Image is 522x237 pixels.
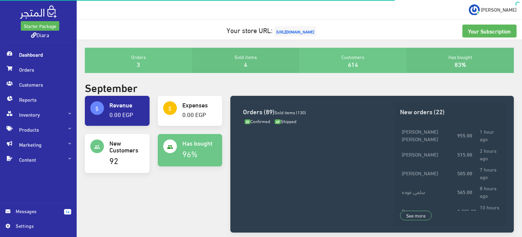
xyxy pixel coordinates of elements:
[21,21,59,31] a: Starter Package
[64,209,71,214] span: 14
[109,108,133,120] a: 0.00 EGP
[478,126,502,145] td: 1 hour ago
[275,108,306,116] span: Sold items (130)
[94,144,100,150] i: people
[167,144,173,150] i: people
[5,122,71,137] span: Products
[457,169,472,177] strong: 505.00
[109,101,144,108] h4: Revenue
[400,126,456,145] td: [PERSON_NAME] [PERSON_NAME]
[469,4,480,15] img: ...
[400,108,502,115] h3: New orders (22)
[462,25,517,38] a: Your Subscription
[244,58,247,70] a: 4
[478,201,502,220] td: 10 hours ago
[400,145,456,163] td: [PERSON_NAME]
[109,153,118,167] a: 92
[5,152,71,167] span: Content
[275,117,296,125] span: Shipped
[245,119,251,124] span: 20
[5,62,71,77] span: Orders
[227,24,318,36] a: Your store URL:[URL][DOMAIN_NAME]
[478,163,502,182] td: 7 hours ago
[5,137,71,152] span: Marketing
[182,101,217,108] h4: Expenses
[245,117,271,125] span: Confirmed
[400,211,432,220] a: See more
[192,48,300,73] div: Sold items
[5,77,71,92] span: Customers
[85,48,192,73] div: Orders
[478,182,502,201] td: 8 hours ago
[469,4,517,15] a: ... [PERSON_NAME]
[20,5,57,19] img: .
[5,207,71,222] a: 14 Messages
[5,92,71,107] span: Reports
[182,108,206,120] a: 0.00 EGP
[400,201,456,220] td: Doaa
[478,145,502,163] td: 2 hours ago
[5,107,71,122] span: Inventory
[348,58,358,70] a: 614
[400,163,456,182] td: [PERSON_NAME]
[182,139,217,146] h4: Has bought
[481,5,517,14] span: [PERSON_NAME]
[109,139,144,153] h4: New Customers
[94,106,100,112] i: attach_money
[457,131,472,139] strong: 955.00
[5,47,71,62] span: Dashboard
[5,222,71,233] a: Settings
[243,108,389,115] h3: Orders (89)
[16,207,59,215] span: Messages
[457,207,476,214] strong: 1,005.00
[16,222,65,229] span: Settings
[275,119,281,124] span: 69
[400,182,456,201] td: سلمى فوده
[137,58,140,70] a: 3
[182,146,198,161] a: 96%
[167,106,173,112] i: attach_money
[406,48,514,73] div: Has bought
[457,150,472,158] strong: 515.00
[299,48,406,73] div: Customers
[85,81,138,93] h2: September
[274,26,316,36] span: [URL][DOMAIN_NAME]
[31,30,49,40] a: Diara
[457,188,472,195] strong: 565.00
[455,58,466,70] a: 83%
